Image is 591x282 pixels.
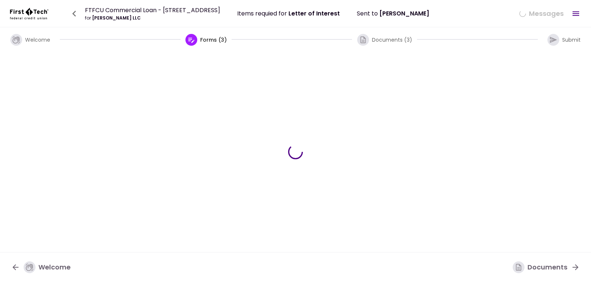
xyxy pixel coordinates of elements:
[237,9,340,18] div: Items requied for
[372,36,412,43] span: Documents (3)
[85,15,91,21] span: for
[5,258,76,277] button: Welcome
[9,2,49,25] img: Logo
[25,36,50,43] span: Welcome
[562,36,581,43] span: Submit
[85,6,220,15] div: FTFCU Commercial Loan - [STREET_ADDRESS]
[542,28,587,52] button: Submit
[356,28,413,52] button: Documents (3)
[4,28,56,52] button: Welcome
[24,261,71,273] div: Welcome
[507,258,586,277] button: Documents
[379,9,429,18] span: [PERSON_NAME]
[184,28,228,52] button: Forms (3)
[288,9,340,18] span: Letter of Interest
[357,9,429,18] div: Sent to
[85,15,220,21] div: [PERSON_NAME] LLC
[513,261,567,273] div: Documents
[200,36,227,43] span: Forms (3)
